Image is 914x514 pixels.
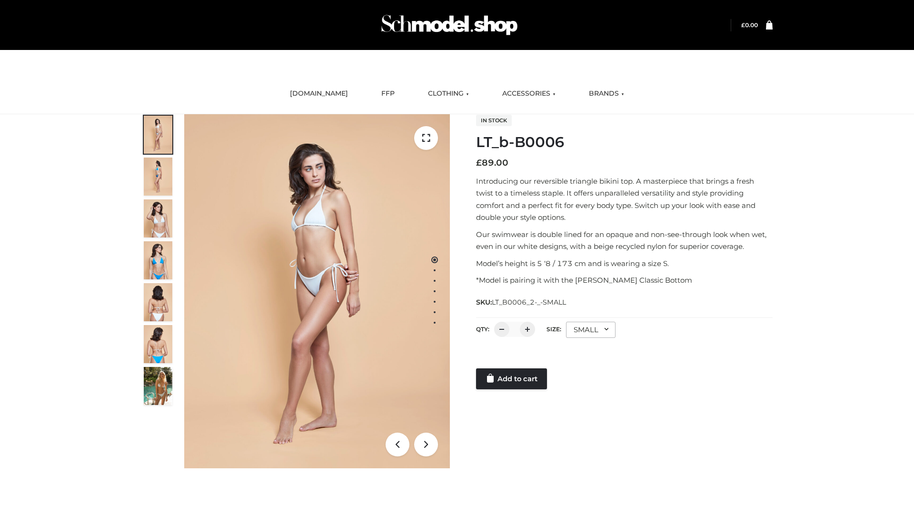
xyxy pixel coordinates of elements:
[476,228,773,253] p: Our swimwear is double lined for an opaque and non-see-through look when wet, even in our white d...
[582,83,631,104] a: BRANDS
[378,6,521,44] img: Schmodel Admin 964
[546,326,561,333] label: Size:
[144,325,172,363] img: ArielClassicBikiniTop_CloudNine_AzureSky_OW114ECO_8-scaled.jpg
[495,83,563,104] a: ACCESSORIES
[476,274,773,287] p: *Model is pairing it with the [PERSON_NAME] Classic Bottom
[476,158,508,168] bdi: 89.00
[144,116,172,154] img: ArielClassicBikiniTop_CloudNine_AzureSky_OW114ECO_1-scaled.jpg
[144,283,172,321] img: ArielClassicBikiniTop_CloudNine_AzureSky_OW114ECO_7-scaled.jpg
[476,158,482,168] span: £
[741,21,758,29] a: £0.00
[144,241,172,279] img: ArielClassicBikiniTop_CloudNine_AzureSky_OW114ECO_4-scaled.jpg
[476,297,567,308] span: SKU:
[144,199,172,237] img: ArielClassicBikiniTop_CloudNine_AzureSky_OW114ECO_3-scaled.jpg
[184,114,450,468] img: ArielClassicBikiniTop_CloudNine_AzureSky_OW114ECO_1
[476,326,489,333] label: QTY:
[476,115,512,126] span: In stock
[421,83,476,104] a: CLOTHING
[476,257,773,270] p: Model’s height is 5 ‘8 / 173 cm and is wearing a size S.
[492,298,566,306] span: LT_B0006_2-_-SMALL
[374,83,402,104] a: FFP
[144,367,172,405] img: Arieltop_CloudNine_AzureSky2.jpg
[283,83,355,104] a: [DOMAIN_NAME]
[476,134,773,151] h1: LT_b-B0006
[476,368,547,389] a: Add to cart
[741,21,758,29] bdi: 0.00
[741,21,745,29] span: £
[476,175,773,224] p: Introducing our reversible triangle bikini top. A masterpiece that brings a fresh twist to a time...
[566,322,616,338] div: SMALL
[144,158,172,196] img: ArielClassicBikiniTop_CloudNine_AzureSky_OW114ECO_2-scaled.jpg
